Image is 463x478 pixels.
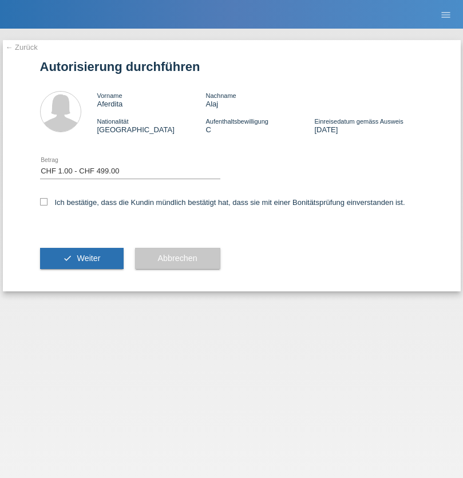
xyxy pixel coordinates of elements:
[205,117,314,134] div: C
[97,91,206,108] div: Aferdita
[40,198,405,207] label: Ich bestätige, dass die Kundin mündlich bestätigt hat, dass sie mit einer Bonitätsprüfung einvers...
[40,60,424,74] h1: Autorisierung durchführen
[97,117,206,134] div: [GEOGRAPHIC_DATA]
[63,254,72,263] i: check
[97,118,129,125] span: Nationalität
[40,248,124,270] button: check Weiter
[135,248,220,270] button: Abbrechen
[6,43,38,52] a: ← Zurück
[314,117,423,134] div: [DATE]
[205,91,314,108] div: Alaj
[314,118,403,125] span: Einreisedatum gemäss Ausweis
[205,92,236,99] span: Nachname
[77,254,100,263] span: Weiter
[205,118,268,125] span: Aufenthaltsbewilligung
[434,11,457,18] a: menu
[440,9,452,21] i: menu
[158,254,197,263] span: Abbrechen
[97,92,122,99] span: Vorname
